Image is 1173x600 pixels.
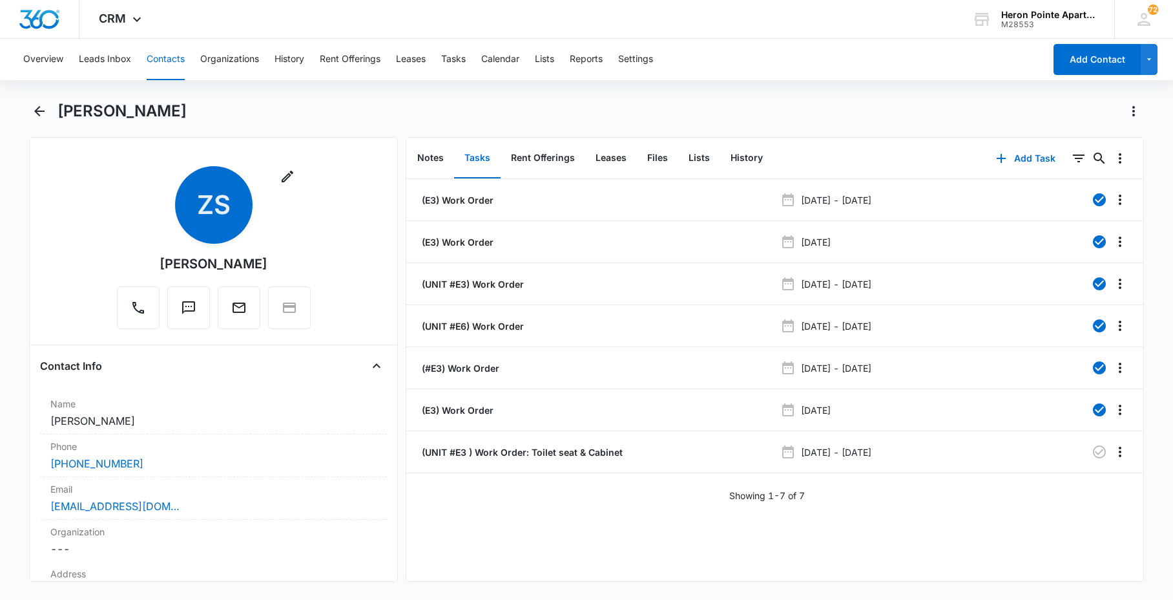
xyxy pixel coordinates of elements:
[720,138,773,178] button: History
[801,235,831,249] p: [DATE]
[637,138,678,178] button: Files
[570,39,603,80] button: Reports
[1148,5,1158,15] div: notifications count
[23,39,63,80] button: Overview
[40,392,387,434] div: Name[PERSON_NAME]
[501,138,585,178] button: Rent Offerings
[618,39,653,80] button: Settings
[40,434,387,477] div: Phone[PHONE_NUMBER]
[1068,148,1089,169] button: Filters
[983,143,1068,174] button: Add Task
[1110,316,1130,336] button: Overflow Menu
[419,277,524,291] a: (UNIT #E3) Work Order
[50,397,377,411] label: Name
[1089,148,1110,169] button: Search...
[1110,148,1130,169] button: Overflow Menu
[801,445,871,459] p: [DATE] - [DATE]
[167,306,210,317] a: Text
[396,39,426,80] button: Leases
[1001,20,1095,29] div: account id
[218,306,260,317] a: Email
[1123,101,1144,122] button: Actions
[454,138,501,178] button: Tasks
[1001,10,1095,20] div: account name
[1110,358,1130,378] button: Overflow Menu
[801,361,871,375] p: [DATE] - [DATE]
[1110,442,1130,462] button: Overflow Menu
[1054,44,1141,75] button: Add Contact
[801,193,871,207] p: [DATE] - [DATE]
[407,138,454,178] button: Notes
[50,498,180,514] a: [EMAIL_ADDRESS][DOMAIN_NAME]
[79,39,131,80] button: Leads Inbox
[50,456,143,471] a: [PHONE_NUMBER]
[729,489,805,502] p: Showing 1-7 of 7
[200,39,259,80] button: Organizations
[1110,231,1130,252] button: Overflow Menu
[218,286,260,329] button: Email
[320,39,380,80] button: Rent Offerings
[1148,5,1158,15] span: 72
[1110,189,1130,210] button: Overflow Menu
[50,440,377,453] label: Phone
[801,277,871,291] p: [DATE] - [DATE]
[50,567,377,581] label: Address
[29,101,49,122] button: Back
[147,39,185,80] button: Contacts
[419,361,499,375] a: (#E3) Work Order
[1110,273,1130,294] button: Overflow Menu
[99,12,126,25] span: CRM
[419,403,493,417] a: (E3) Work Order
[167,286,210,329] button: Text
[50,413,377,429] dd: [PERSON_NAME]
[419,319,524,333] a: (UNIT #E6) Work Order
[801,319,871,333] p: [DATE] - [DATE]
[40,520,387,562] div: Organization---
[419,193,493,207] a: (E3) Work Order
[481,39,519,80] button: Calendar
[50,541,377,557] dd: ---
[50,525,377,539] label: Organization
[366,356,387,376] button: Close
[117,306,160,317] a: Call
[40,477,387,520] div: Email[EMAIL_ADDRESS][DOMAIN_NAME]
[801,403,831,417] p: [DATE]
[117,286,160,329] button: Call
[275,39,304,80] button: History
[678,138,720,178] button: Lists
[57,102,187,121] h1: [PERSON_NAME]
[160,254,267,273] div: [PERSON_NAME]
[585,138,637,178] button: Leases
[50,482,377,496] label: Email
[175,166,253,244] span: ZS
[441,39,466,80] button: Tasks
[1110,400,1130,420] button: Overflow Menu
[419,445,623,459] a: (UNIT #E3 ) Work Order: Toilet seat & Cabinet
[419,235,493,249] a: (E3) Work Order
[535,39,554,80] button: Lists
[40,358,102,374] h4: Contact Info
